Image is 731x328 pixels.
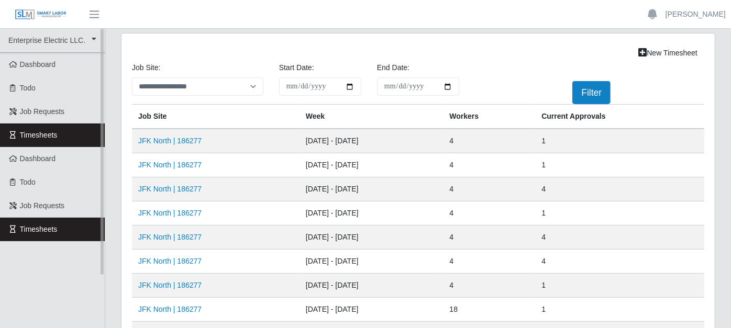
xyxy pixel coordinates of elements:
[444,274,536,298] td: 4
[132,105,300,129] th: job site
[300,274,444,298] td: [DATE] - [DATE]
[300,201,444,225] td: [DATE] - [DATE]
[535,250,704,274] td: 4
[300,177,444,201] td: [DATE] - [DATE]
[300,105,444,129] th: Week
[444,177,536,201] td: 4
[20,154,56,163] span: Dashboard
[138,209,202,217] a: JFK North | 186277
[138,281,202,289] a: JFK North | 186277
[20,60,56,69] span: Dashboard
[444,129,536,153] td: 4
[535,274,704,298] td: 1
[535,153,704,177] td: 1
[666,9,726,20] a: [PERSON_NAME]
[300,298,444,322] td: [DATE] - [DATE]
[535,298,704,322] td: 1
[138,161,202,169] a: JFK North | 186277
[138,137,202,145] a: JFK North | 186277
[535,105,704,129] th: Current Approvals
[444,250,536,274] td: 4
[572,81,611,104] button: Filter
[20,225,58,233] span: Timesheets
[138,257,202,265] a: JFK North | 186277
[300,153,444,177] td: [DATE] - [DATE]
[20,131,58,139] span: Timesheets
[535,225,704,250] td: 4
[20,201,65,210] span: Job Requests
[535,129,704,153] td: 1
[444,105,536,129] th: Workers
[444,298,536,322] td: 18
[444,153,536,177] td: 4
[15,9,67,20] img: SLM Logo
[132,62,160,73] label: job site:
[535,177,704,201] td: 4
[300,225,444,250] td: [DATE] - [DATE]
[444,225,536,250] td: 4
[138,185,202,193] a: JFK North | 186277
[377,62,409,73] label: End Date:
[444,201,536,225] td: 4
[279,62,314,73] label: Start Date:
[632,44,704,62] a: New Timesheet
[138,233,202,241] a: JFK North | 186277
[300,250,444,274] td: [DATE] - [DATE]
[20,84,36,92] span: Todo
[535,201,704,225] td: 1
[20,107,65,116] span: Job Requests
[138,305,202,313] a: JFK North | 186277
[300,129,444,153] td: [DATE] - [DATE]
[20,178,36,186] span: Todo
